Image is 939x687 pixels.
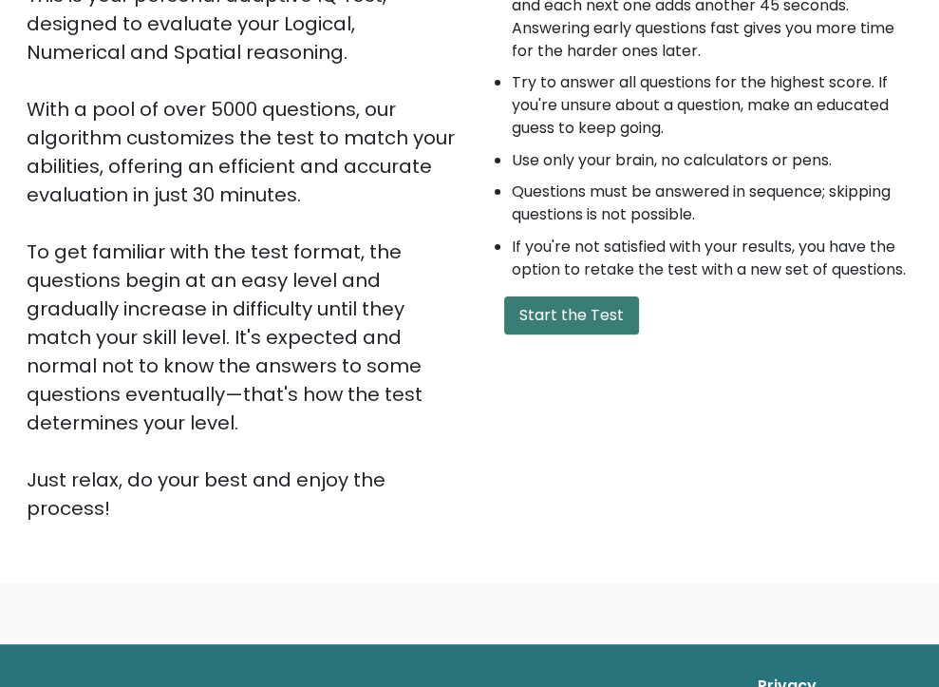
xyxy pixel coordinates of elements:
[512,71,913,140] li: Try to answer all questions for the highest score. If you're unsure about a question, make an edu...
[512,149,913,172] li: Use only your brain, no calculators or pens.
[512,236,913,281] li: If you're not satisfied with your results, you have the option to retake the test with a new set ...
[504,296,639,334] button: Start the Test
[512,181,913,226] li: Questions must be answered in sequence; skipping questions is not possible.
